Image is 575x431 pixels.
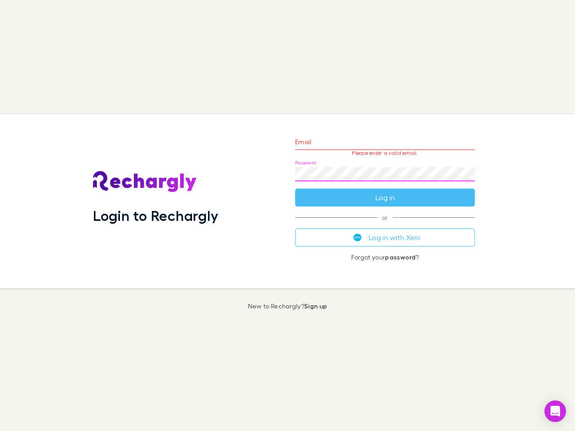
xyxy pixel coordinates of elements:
[295,217,475,218] span: or
[304,302,327,310] a: Sign up
[295,159,316,166] label: Password
[295,229,475,246] button: Log in with Xero
[295,150,475,156] p: Please enter a valid email.
[295,254,475,261] p: Forgot your ?
[295,189,475,207] button: Log in
[93,171,197,193] img: Rechargly's Logo
[385,253,416,261] a: password
[544,400,566,422] div: Open Intercom Messenger
[93,207,218,224] h1: Login to Rechargly
[248,303,327,310] p: New to Rechargly?
[354,233,362,242] img: Xero's logo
